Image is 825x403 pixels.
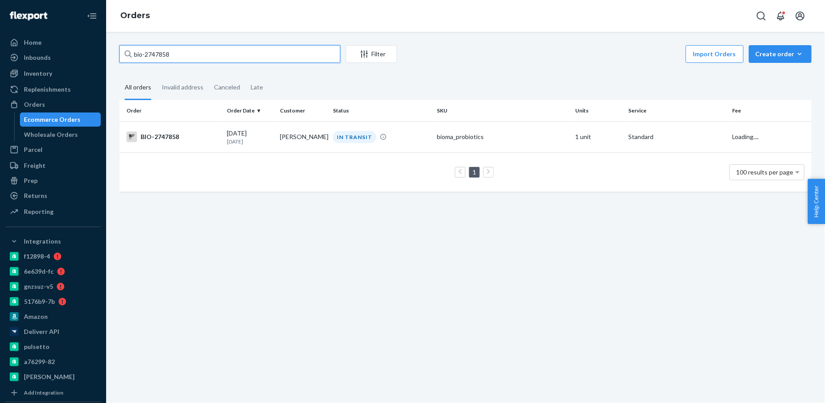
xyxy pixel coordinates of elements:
a: Returns [5,189,101,203]
div: 6e639d-fc [24,267,53,276]
ol: breadcrumbs [113,3,157,29]
div: Filter [346,50,397,58]
div: pulsetto [24,342,50,351]
div: Prep [24,176,38,185]
button: Open notifications [772,7,790,25]
button: Create order [749,45,812,63]
button: Close Navigation [83,7,101,25]
a: Add Integration [5,387,101,398]
a: [PERSON_NAME] [5,370,101,384]
td: [PERSON_NAME] [276,121,329,152]
div: Late [251,76,263,99]
div: 5176b9-7b [24,297,55,306]
th: Service [625,100,729,121]
div: Freight [24,161,46,170]
button: Help Center [808,179,825,224]
div: [DATE] [227,129,273,145]
td: Loading.... [729,121,812,152]
img: Flexport logo [10,12,47,20]
div: Reporting [24,207,53,216]
div: All orders [125,76,151,100]
td: 1 unit [572,121,625,152]
a: Reporting [5,205,101,219]
button: Filter [346,45,397,63]
div: Ecommerce Orders [24,115,81,124]
a: Inventory [5,66,101,81]
a: f12898-4 [5,249,101,263]
div: Home [24,38,42,47]
a: Freight [5,159,101,173]
a: Wholesale Orders [20,128,101,142]
div: Replenishments [24,85,71,94]
th: Status [329,100,433,121]
a: pulsetto [5,340,101,354]
a: Orders [5,97,101,112]
div: Invalid address [162,76,203,99]
div: Orders [24,100,45,109]
div: Canceled [214,76,240,99]
div: Wholesale Orders [24,130,78,139]
div: gnzsuz-v5 [24,282,53,291]
a: Prep [5,174,101,188]
button: Import Orders [686,45,744,63]
div: bioma_probiotics [437,132,568,141]
a: 6e639d-fc [5,264,101,279]
a: Replenishments [5,82,101,97]
div: [PERSON_NAME] [24,372,75,381]
a: gnzsuz-v5 [5,279,101,294]
div: Amazon [24,312,48,321]
div: f12898-4 [24,252,50,261]
input: Search orders [119,45,340,63]
div: Deliverr API [24,327,59,336]
div: Returns [24,191,47,200]
a: Deliverr API [5,325,101,339]
p: [DATE] [227,138,273,145]
p: Standard [628,132,725,141]
th: Order Date [223,100,276,121]
th: SKU [433,100,572,121]
a: Inbounds [5,50,101,65]
button: Open Search Box [752,7,770,25]
span: 100 results per page [737,168,794,176]
div: Integrations [24,237,61,246]
div: a76299-82 [24,357,55,366]
div: Add Integration [24,389,63,396]
th: Fee [729,100,812,121]
div: IN TRANSIT [333,131,376,143]
button: Open account menu [791,7,809,25]
button: Integrations [5,234,101,248]
div: Inventory [24,69,52,78]
a: Ecommerce Orders [20,112,101,127]
a: Orders [120,11,150,20]
a: Home [5,35,101,50]
div: Create order [756,50,805,58]
div: Inbounds [24,53,51,62]
div: Parcel [24,145,42,154]
a: a76299-82 [5,355,101,369]
a: Amazon [5,310,101,324]
a: Parcel [5,143,101,157]
a: Page 1 is your current page [471,168,478,176]
th: Units [572,100,625,121]
div: BIO-2747858 [126,132,220,142]
a: 5176b9-7b [5,294,101,309]
th: Order [119,100,223,121]
div: Customer [280,107,326,114]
